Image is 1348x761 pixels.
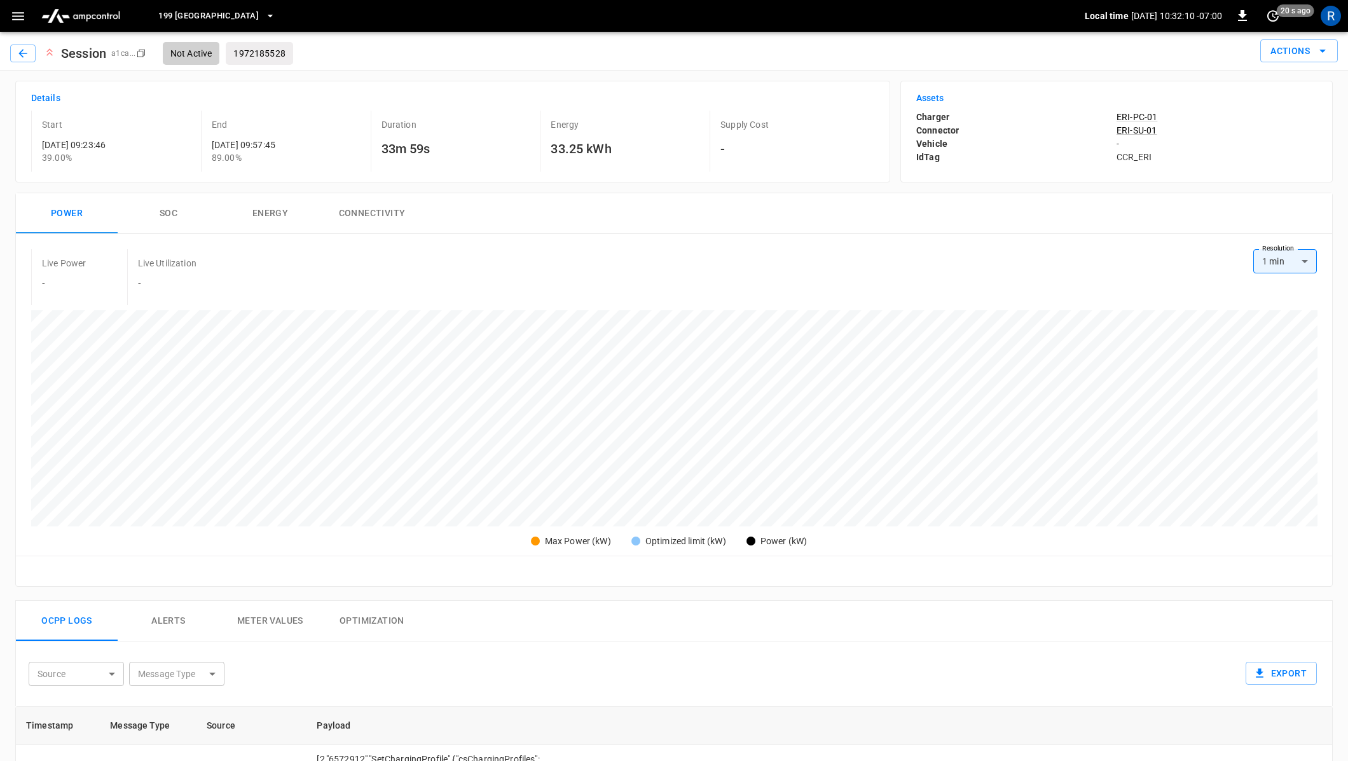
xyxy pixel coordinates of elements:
h6: Session [56,43,111,64]
p: [DATE] 09:23:46 [42,139,196,151]
p: - [1117,137,1317,150]
button: 199 [GEOGRAPHIC_DATA] [153,4,280,29]
p: Local time [1085,10,1129,22]
button: Connectivity [321,193,423,234]
p: 89.00% [212,151,366,164]
p: [DATE] 09:57:45 [212,139,366,151]
button: Energy [219,193,321,234]
p: Live Utilization [138,257,196,270]
button: Ocpp logs [16,601,118,641]
button: set refresh interval [1263,6,1283,26]
p: Charger [916,111,1117,124]
th: Timestamp [16,707,100,745]
div: Optimized limit (kW) [645,535,726,548]
p: Start [42,118,196,131]
p: End [212,118,366,131]
p: 39.00 % [42,151,196,164]
p: Connector [916,124,1117,137]
button: SOC [118,193,219,234]
p: IdTag [916,151,1117,164]
a: ERI-SU-01 [1117,124,1317,137]
button: Alerts [118,601,219,641]
div: profile-icon [1321,6,1341,26]
p: Supply Cost [720,118,874,131]
h6: - [720,139,874,159]
h6: 33.25 kWh [551,139,705,159]
div: 1 min [1253,249,1317,273]
th: Payload [306,707,948,745]
button: Power [16,193,118,234]
th: Message Type [100,707,196,745]
p: Vehicle [916,137,1117,151]
p: Energy [551,118,705,131]
p: [DATE] 10:32:10 -07:00 [1131,10,1222,22]
h6: - [138,277,196,291]
h6: 33m 59s [382,139,535,159]
span: 199 [GEOGRAPHIC_DATA] [158,9,259,24]
p: Live Power [42,257,86,270]
p: 1972185528 [233,47,285,60]
label: Resolution [1262,243,1294,254]
h6: Details [31,92,874,106]
button: Optimization [321,601,423,641]
div: Max Power (kW) [545,535,611,548]
p: CCR_ERI [1117,151,1317,163]
button: Meter Values [219,601,321,641]
div: copy [135,46,148,60]
div: Not Active [163,42,220,65]
th: Source [196,707,306,745]
span: 20 s ago [1277,4,1314,17]
h6: - [42,277,86,291]
a: ERI-PC-01 [1117,111,1317,123]
button: Export [1246,662,1317,685]
h6: Assets [916,92,1317,106]
p: Duration [382,118,535,131]
div: Power (kW) [760,535,808,548]
button: Actions [1260,39,1338,63]
span: a1ca ... [111,49,136,58]
img: ampcontrol.io logo [36,4,125,28]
